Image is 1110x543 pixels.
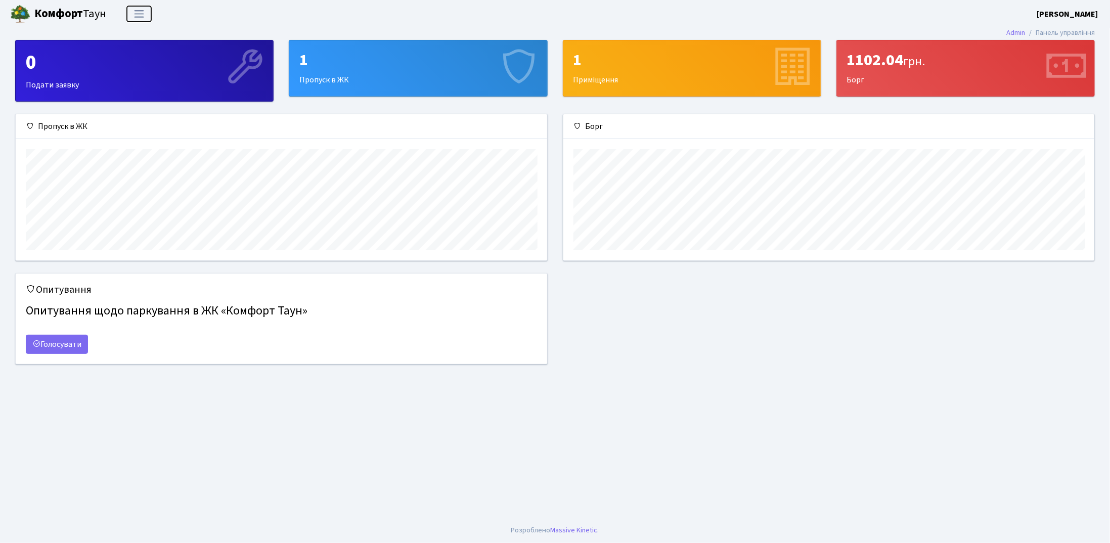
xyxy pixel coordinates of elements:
a: Розроблено [511,525,551,535]
nav: breadcrumb [991,22,1110,43]
img: logo.png [10,4,30,24]
li: Панель управління [1025,27,1095,38]
b: Комфорт [34,6,83,22]
a: [PERSON_NAME] [1037,8,1098,20]
a: 0Подати заявку [15,40,274,102]
div: Подати заявку [16,40,273,101]
a: Admin [1006,27,1025,38]
h5: Опитування [26,284,537,296]
a: Massive Kinetic [551,525,598,535]
span: грн. [904,53,925,70]
div: Борг [563,114,1095,139]
div: . [511,525,599,536]
h4: Опитування щодо паркування в ЖК «Комфорт Таун» [26,300,537,323]
div: 1102.04 [847,51,1084,70]
div: Приміщення [563,40,821,96]
span: Таун [34,6,106,23]
b: [PERSON_NAME] [1037,9,1098,20]
a: 1Приміщення [563,40,821,97]
a: Голосувати [26,335,88,354]
div: 1 [573,51,811,70]
a: 1Пропуск в ЖК [289,40,547,97]
div: 0 [26,51,263,75]
button: Переключити навігацію [126,6,152,22]
div: Пропуск в ЖК [16,114,547,139]
div: Борг [837,40,1094,96]
div: Пропуск в ЖК [289,40,547,96]
div: 1 [299,51,537,70]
